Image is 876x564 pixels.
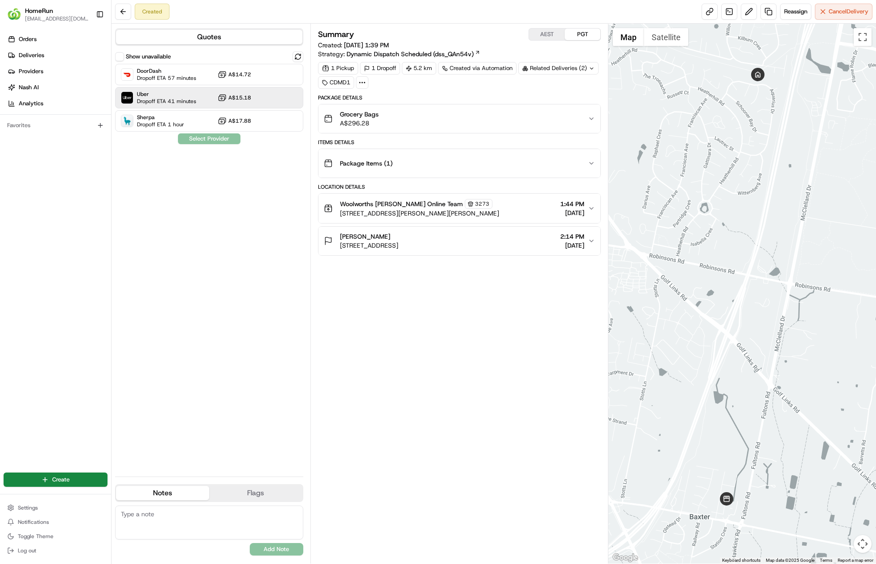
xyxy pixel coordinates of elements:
[318,30,354,38] h3: Summary
[52,476,70,484] span: Create
[137,67,196,75] span: DoorDash
[4,544,107,557] button: Log out
[318,76,354,89] div: CDMD1
[19,35,37,43] span: Orders
[25,6,53,15] button: HomeRun
[766,558,814,563] span: Map data ©2025 Google
[18,547,36,554] span: Log out
[121,115,133,127] img: Sherpa
[529,29,565,40] button: AEST
[4,4,92,25] button: HomeRunHomeRun[EMAIL_ADDRESS][DOMAIN_NAME]
[560,208,584,217] span: [DATE]
[4,530,107,543] button: Toggle Theme
[475,200,489,207] span: 3273
[318,183,601,191] div: Location Details
[4,516,107,528] button: Notifications
[340,232,390,241] span: [PERSON_NAME]
[438,62,517,75] a: Created via Automation
[360,62,400,75] div: 1 Dropoff
[4,32,111,46] a: Orders
[218,116,251,125] button: A$17.88
[4,48,111,62] a: Deliveries
[340,110,379,119] span: Grocery Bags
[228,71,251,78] span: A$14.72
[560,232,584,241] span: 2:14 PM
[344,41,389,49] span: [DATE] 1:39 PM
[116,30,302,44] button: Quotes
[644,28,688,46] button: Show satellite imagery
[340,119,379,128] span: A$296.28
[318,139,601,146] div: Items Details
[4,118,107,133] div: Favorites
[209,486,302,500] button: Flags
[228,94,251,101] span: A$15.18
[25,15,89,22] button: [EMAIL_ADDRESS][DOMAIN_NAME]
[611,552,640,564] img: Google
[318,149,600,178] button: Package Items (1)
[4,64,111,79] a: Providers
[347,50,474,58] span: Dynamic Dispatch Scheduled (dss_QAn54v)
[126,53,171,61] label: Show unavailable
[340,159,393,168] span: Package Items ( 1 )
[4,502,107,514] button: Settings
[340,209,499,218] span: [STREET_ADDRESS][PERSON_NAME][PERSON_NAME]
[19,67,43,75] span: Providers
[318,104,600,133] button: Grocery BagsA$296.28
[7,7,21,21] img: HomeRun
[838,558,873,563] a: Report a map error
[722,557,760,564] button: Keyboard shortcuts
[121,92,133,104] img: Uber
[137,75,196,82] span: Dropoff ETA 57 minutes
[820,558,832,563] a: Terms (opens in new tab)
[784,8,807,16] span: Reassign
[137,91,196,98] span: Uber
[780,4,811,20] button: Reassign
[137,98,196,105] span: Dropoff ETA 41 minutes
[19,51,44,59] span: Deliveries
[518,62,599,75] div: Related Deliveries (2)
[318,41,389,50] span: Created:
[18,504,38,511] span: Settings
[18,518,49,526] span: Notifications
[565,29,600,40] button: PGT
[4,96,111,111] a: Analytics
[218,70,251,79] button: A$14.72
[121,69,133,80] img: DoorDash
[318,194,600,223] button: Woolworths [PERSON_NAME] Online Team3273[STREET_ADDRESS][PERSON_NAME][PERSON_NAME]1:44 PM[DATE]
[4,473,107,487] button: Create
[815,4,872,20] button: CancelDelivery
[613,28,644,46] button: Show street map
[318,94,601,101] div: Package Details
[829,8,868,16] span: Cancel Delivery
[402,62,436,75] div: 5.2 km
[611,552,640,564] a: Open this area in Google Maps (opens a new window)
[318,227,600,255] button: [PERSON_NAME][STREET_ADDRESS]2:14 PM[DATE]
[340,199,463,208] span: Woolworths [PERSON_NAME] Online Team
[854,28,872,46] button: Toggle fullscreen view
[854,535,872,553] button: Map camera controls
[116,486,209,500] button: Notes
[137,121,184,128] span: Dropoff ETA 1 hour
[340,241,398,250] span: [STREET_ADDRESS]
[19,100,43,108] span: Analytics
[18,533,54,540] span: Toggle Theme
[19,83,39,91] span: Nash AI
[218,93,251,102] button: A$15.18
[347,50,480,58] a: Dynamic Dispatch Scheduled (dss_QAn54v)
[560,199,584,208] span: 1:44 PM
[228,117,251,124] span: A$17.88
[560,241,584,250] span: [DATE]
[318,62,358,75] div: 1 Pickup
[137,114,184,121] span: Sherpa
[4,80,111,95] a: Nash AI
[318,50,480,58] div: Strategy:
